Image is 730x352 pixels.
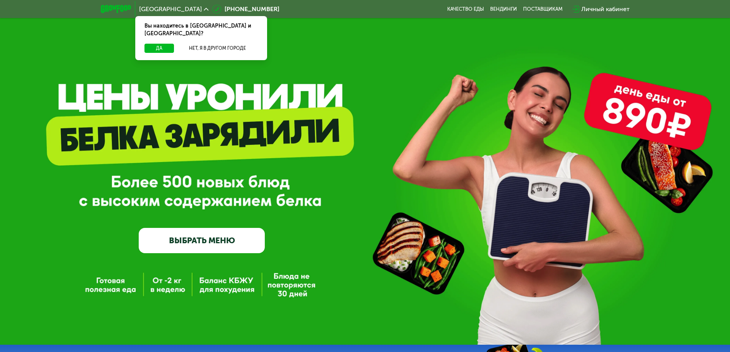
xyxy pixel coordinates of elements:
[212,5,279,14] a: [PHONE_NUMBER]
[177,44,258,53] button: Нет, я в другом городе
[523,6,563,12] div: поставщикам
[490,6,517,12] a: Вендинги
[135,16,267,44] div: Вы находитесь в [GEOGRAPHIC_DATA] и [GEOGRAPHIC_DATA]?
[144,44,174,53] button: Да
[139,228,265,253] a: ВЫБРАТЬ МЕНЮ
[139,6,202,12] span: [GEOGRAPHIC_DATA]
[581,5,630,14] div: Личный кабинет
[447,6,484,12] a: Качество еды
